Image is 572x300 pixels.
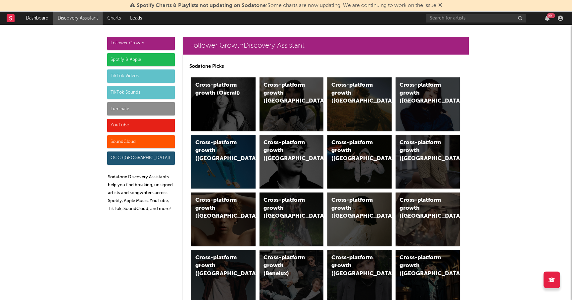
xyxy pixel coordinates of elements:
div: Cross-platform growth ([GEOGRAPHIC_DATA]) [400,254,445,278]
div: Cross-platform growth ([GEOGRAPHIC_DATA]) [195,196,240,220]
input: Search for artists [426,14,526,22]
div: 99 + [547,13,555,18]
div: Cross-platform growth ([GEOGRAPHIC_DATA]) [263,81,309,105]
div: Cross-platform growth ([GEOGRAPHIC_DATA]) [331,81,376,105]
a: Discovery Assistant [53,12,103,25]
div: OCC ([GEOGRAPHIC_DATA]) [107,151,175,165]
div: Cross-platform growth ([GEOGRAPHIC_DATA]) [400,139,445,163]
a: Cross-platform growth ([GEOGRAPHIC_DATA]) [327,77,392,131]
div: Cross-platform growth ([GEOGRAPHIC_DATA]) [263,139,309,163]
div: Cross-platform growth (Overall) [195,81,240,97]
a: Cross-platform growth ([GEOGRAPHIC_DATA]) [327,193,392,246]
a: Cross-platform growth ([GEOGRAPHIC_DATA]/GSA) [327,135,392,189]
a: Cross-platform growth ([GEOGRAPHIC_DATA]) [396,135,460,189]
div: Luminate [107,102,175,115]
div: Cross-platform growth ([GEOGRAPHIC_DATA]) [195,254,240,278]
div: YouTube [107,119,175,132]
a: Charts [103,12,125,25]
p: Sodatone Discovery Assistants help you find breaking, unsigned artists and songwriters across Spo... [108,173,175,213]
p: Sodatone Picks [189,63,462,70]
div: Cross-platform growth ([GEOGRAPHIC_DATA]) [400,81,445,105]
div: Cross-platform growth ([GEOGRAPHIC_DATA]) [400,196,445,220]
div: TikTok Videos [107,69,175,83]
a: Cross-platform growth (Overall) [191,77,256,131]
a: Cross-platform growth ([GEOGRAPHIC_DATA]) [396,193,460,246]
div: Cross-platform growth (Benelux) [263,254,309,278]
a: Cross-platform growth ([GEOGRAPHIC_DATA]) [396,77,460,131]
div: Follower Growth [107,37,175,50]
div: Cross-platform growth ([GEOGRAPHIC_DATA]) [263,196,309,220]
a: Cross-platform growth ([GEOGRAPHIC_DATA]) [260,193,324,246]
a: Cross-platform growth ([GEOGRAPHIC_DATA]) [260,135,324,189]
div: Cross-platform growth ([GEOGRAPHIC_DATA]) [195,139,240,163]
a: Cross-platform growth ([GEOGRAPHIC_DATA]) [260,77,324,131]
a: Leads [125,12,147,25]
span: Dismiss [438,3,442,8]
span: Spotify Charts & Playlists not updating on Sodatone [137,3,266,8]
div: Cross-platform growth ([GEOGRAPHIC_DATA]/GSA) [331,139,376,163]
div: TikTok Sounds [107,86,175,99]
a: Dashboard [21,12,53,25]
div: SoundCloud [107,135,175,149]
a: Follower GrowthDiscovery Assistant [183,37,469,55]
a: Cross-platform growth ([GEOGRAPHIC_DATA]) [191,135,256,189]
span: : Some charts are now updating. We are continuing to work on the issue [137,3,436,8]
a: Cross-platform growth ([GEOGRAPHIC_DATA]) [191,193,256,246]
div: Cross-platform growth ([GEOGRAPHIC_DATA]) [331,254,376,278]
button: 99+ [545,16,549,21]
div: Spotify & Apple [107,53,175,66]
div: Cross-platform growth ([GEOGRAPHIC_DATA]) [331,196,376,220]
